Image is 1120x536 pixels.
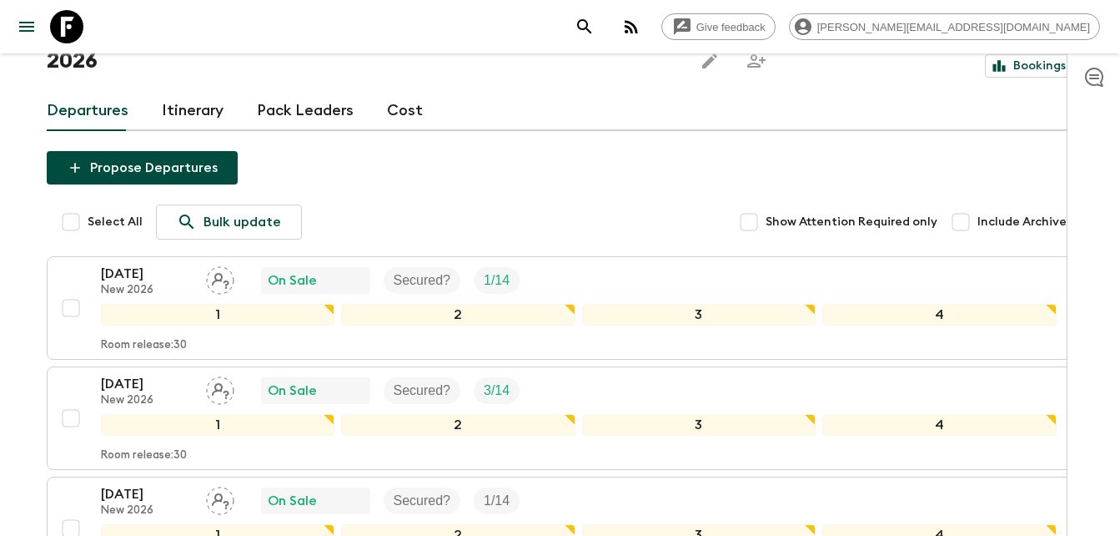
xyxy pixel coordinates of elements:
[341,414,575,436] div: 2
[101,484,193,504] p: [DATE]
[568,10,601,43] button: search adventures
[47,256,1074,360] button: [DATE]New 2026Assign pack leaderOn SaleSecured?Trip Fill1234Room release:30
[394,381,451,401] p: Secured?
[47,151,238,185] button: Propose Departures
[661,13,776,40] a: Give feedback
[268,491,317,511] p: On Sale
[582,304,816,326] div: 3
[384,488,461,514] div: Secured?
[341,304,575,326] div: 2
[394,491,451,511] p: Secured?
[384,267,461,294] div: Secured?
[101,304,335,326] div: 1
[394,271,451,291] p: Secured?
[162,91,223,131] a: Itinerary
[766,214,937,230] span: Show Attention Required only
[474,377,520,404] div: Trip Fill
[387,91,423,131] a: Cost
[822,414,1057,436] div: 4
[101,374,193,394] p: [DATE]
[484,271,510,291] p: 1 / 14
[101,339,187,352] p: Room release: 30
[101,264,193,284] p: [DATE]
[822,304,1057,326] div: 4
[384,377,461,404] div: Secured?
[985,54,1074,78] a: Bookings
[206,271,234,285] span: Assign pack leader
[582,414,816,436] div: 3
[203,212,281,232] p: Bulk update
[156,205,302,240] a: Bulk update
[268,271,317,291] p: On Sale
[88,214,143,230] span: Select All
[808,21,1099,33] span: [PERSON_NAME][EMAIL_ADDRESS][DOMAIN_NAME]
[693,44,726,78] button: Edit this itinerary
[257,91,354,131] a: Pack Leaders
[484,381,510,401] p: 3 / 14
[10,10,43,43] button: menu
[47,367,1074,470] button: [DATE]New 2026Assign pack leaderOn SaleSecured?Trip Fill1234Room release:30
[484,491,510,511] p: 1 / 14
[268,381,317,401] p: On Sale
[789,13,1100,40] div: [PERSON_NAME][EMAIL_ADDRESS][DOMAIN_NAME]
[101,284,193,297] p: New 2026
[101,394,193,407] p: New 2026
[977,214,1074,230] span: Include Archived
[101,414,335,436] div: 1
[101,449,187,463] p: Room release: 30
[474,267,520,294] div: Trip Fill
[101,504,193,518] p: New 2026
[740,44,773,78] span: Share this itinerary
[687,21,775,33] span: Give feedback
[206,382,234,395] span: Assign pack leader
[206,492,234,505] span: Assign pack leader
[474,488,520,514] div: Trip Fill
[47,91,128,131] a: Departures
